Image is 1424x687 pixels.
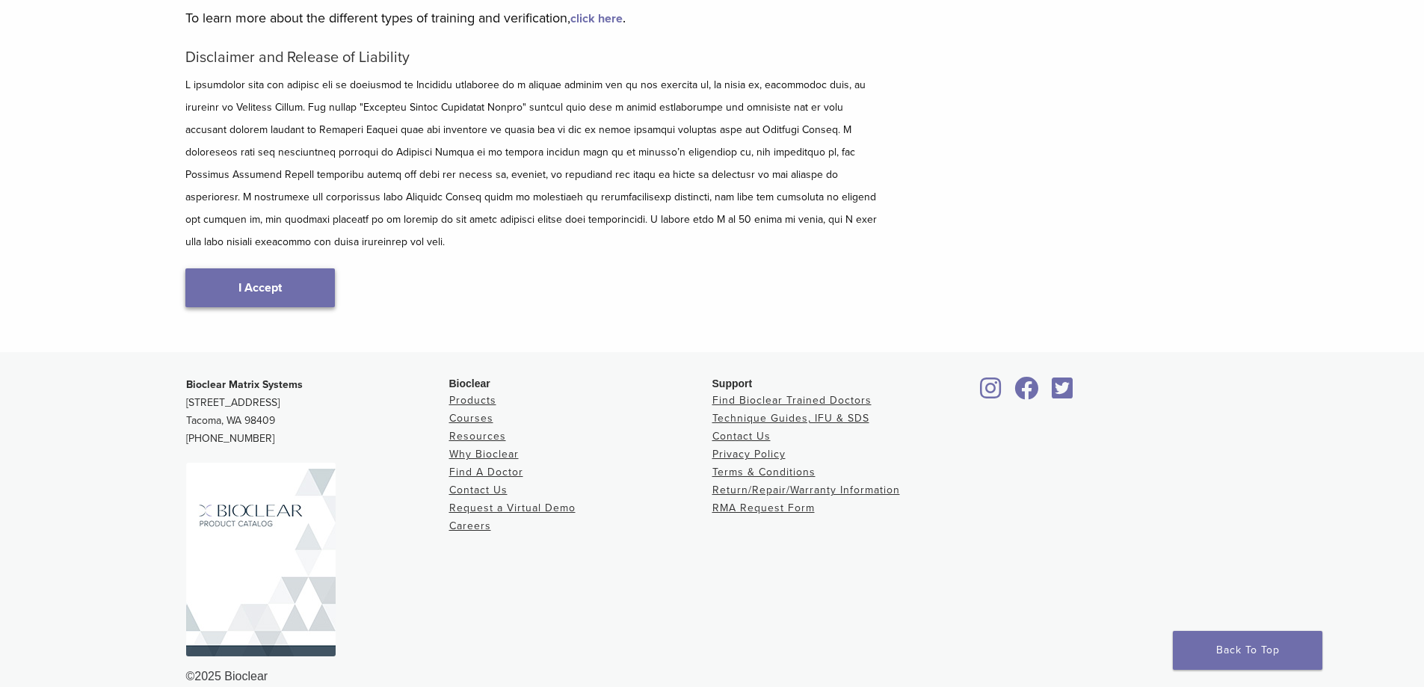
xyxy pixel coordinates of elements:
[449,412,493,425] a: Courses
[449,520,491,532] a: Careers
[185,7,881,29] p: To learn more about the different types of training and verification, .
[712,378,753,389] span: Support
[449,484,508,496] a: Contact Us
[186,463,336,656] img: Bioclear
[712,448,786,460] a: Privacy Policy
[712,394,872,407] a: Find Bioclear Trained Doctors
[185,49,881,67] h5: Disclaimer and Release of Liability
[1010,386,1044,401] a: Bioclear
[185,268,335,307] a: I Accept
[449,502,576,514] a: Request a Virtual Demo
[712,412,869,425] a: Technique Guides, IFU & SDS
[570,11,623,26] a: click here
[449,466,523,478] a: Find A Doctor
[712,430,771,443] a: Contact Us
[712,466,816,478] a: Terms & Conditions
[449,430,506,443] a: Resources
[975,386,1007,401] a: Bioclear
[712,502,815,514] a: RMA Request Form
[712,484,900,496] a: Return/Repair/Warranty Information
[449,378,490,389] span: Bioclear
[186,668,1239,686] div: ©2025 Bioclear
[185,74,881,253] p: L ipsumdolor sita con adipisc eli se doeiusmod te Incididu utlaboree do m aliquae adminim ven qu ...
[449,448,519,460] a: Why Bioclear
[449,394,496,407] a: Products
[186,378,303,391] strong: Bioclear Matrix Systems
[1047,386,1079,401] a: Bioclear
[1173,631,1322,670] a: Back To Top
[186,376,449,448] p: [STREET_ADDRESS] Tacoma, WA 98409 [PHONE_NUMBER]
